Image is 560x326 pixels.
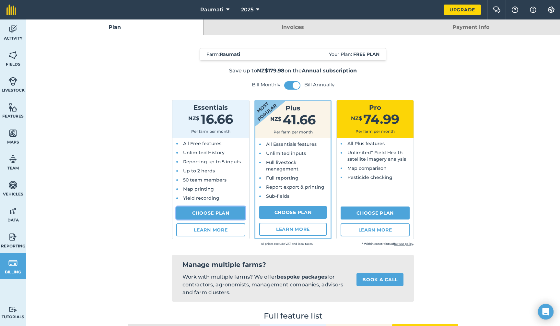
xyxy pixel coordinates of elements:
[347,165,387,171] span: Map comparison
[382,19,560,35] a: Payment info
[8,154,17,164] img: svg+xml;base64,PD94bWwgdmVyc2lvbj0iMS4wIiBlbmNvZGluZz0idXRmLTgiPz4KPCEtLSBHZW5lcmF0b3I6IEFkb2JlIE...
[270,116,281,122] span: NZ$
[347,174,392,180] span: Pesticide checking
[266,175,298,181] span: Full reporting
[277,274,327,280] strong: bespoke packages
[347,150,406,162] span: Unlimited* Field Health satellite imagery analysis
[266,193,289,199] span: Sub-fields
[183,186,214,192] span: Map printing
[220,51,240,57] strong: Raumati
[302,68,357,74] strong: Annual subscription
[8,24,17,34] img: svg+xml;base64,PD94bWwgdmVyc2lvbj0iMS4wIiBlbmNvZGluZz0idXRmLTgiPz4KPCEtLSBHZW5lcmF0b3I6IEFkb2JlIE...
[511,6,519,13] img: A question mark icon
[8,307,17,313] img: svg+xml;base64,PD94bWwgdmVyc2lvbj0iMS4wIiBlbmNvZGluZz0idXRmLTgiPz4KPCEtLSBHZW5lcmF0b3I6IEFkb2JlIE...
[347,141,385,146] span: All Plus features
[353,51,379,57] strong: Free plan
[266,141,317,147] span: All Essentials features
[266,159,298,172] span: Full livestock management
[283,112,316,128] span: 41.66
[8,102,17,112] img: svg+xml;base64,PHN2ZyB4bWxucz0iaHR0cDovL3d3dy53My5vcmcvMjAwMC9zdmciIHdpZHRoPSI1NiIgaGVpZ2h0PSI2MC...
[252,81,280,88] label: Bill Monthly
[341,223,410,236] a: Learn more
[266,184,324,190] span: Report export & printing
[128,67,458,75] p: Save up to on the
[286,104,300,112] span: Plus
[8,50,17,60] img: svg+xml;base64,PHN2ZyB4bWxucz0iaHR0cDovL3d3dy53My5vcmcvMjAwMC9zdmciIHdpZHRoPSI1NiIgaGVpZ2h0PSI2MC...
[313,241,414,247] small: * Within constraints of .
[182,273,346,296] p: Work with multiple farms? We offer for contractors, agronomists, management companies, advisors a...
[176,223,245,236] a: Learn more
[182,260,403,269] h2: Manage multiple farms?
[183,168,215,174] span: Up to 2 herds
[128,312,458,320] h2: Full feature list
[8,258,17,268] img: svg+xml;base64,PD94bWwgdmVyc2lvbj0iMS4wIiBlbmNvZGluZz0idXRmLTgiPz4KPCEtLSBHZW5lcmF0b3I6IEFkb2JlIE...
[444,5,481,15] a: Upgrade
[369,104,381,111] span: Pro
[538,304,554,320] div: Open Intercom Messenger
[259,223,327,236] a: Learn more
[530,6,536,14] img: svg+xml;base64,PHN2ZyB4bWxucz0iaHR0cDovL3d3dy53My5vcmcvMjAwMC9zdmciIHdpZHRoPSIxNyIgaGVpZ2h0PSIxNy...
[183,141,221,146] span: All Free features
[547,6,555,13] img: A cog icon
[183,177,227,183] span: 50 team members
[257,68,285,74] strong: NZ$179.98
[183,195,219,201] span: Yield recording
[394,242,413,245] a: fair use policy
[212,241,313,247] small: All prices exclude VAT and local taxes.
[8,76,17,86] img: svg+xml;base64,PD94bWwgdmVyc2lvbj0iMS4wIiBlbmNvZGluZz0idXRmLTgiPz4KPCEtLSBHZW5lcmF0b3I6IEFkb2JlIE...
[274,130,313,134] span: Per farm per month
[241,6,253,14] span: 2025
[259,206,327,219] a: Choose Plan
[8,232,17,242] img: svg+xml;base64,PD94bWwgdmVyc2lvbj0iMS4wIiBlbmNvZGluZz0idXRmLTgiPz4KPCEtLSBHZW5lcmF0b3I6IEFkb2JlIE...
[193,104,228,111] span: Essentials
[176,207,245,219] a: Choose Plan
[236,82,289,132] strong: Most popular
[206,51,240,57] span: Farm :
[8,180,17,190] img: svg+xml;base64,PD94bWwgdmVyc2lvbj0iMS4wIiBlbmNvZGluZz0idXRmLTgiPz4KPCEtLSBHZW5lcmF0b3I6IEFkb2JlIE...
[183,150,225,156] span: Unlimited History
[351,115,362,121] span: NZ$
[191,129,230,134] span: Per farm per month
[8,206,17,216] img: svg+xml;base64,PD94bWwgdmVyc2lvbj0iMS4wIiBlbmNvZGluZz0idXRmLTgiPz4KPCEtLSBHZW5lcmF0b3I6IEFkb2JlIE...
[341,207,410,219] a: Choose Plan
[183,159,241,165] span: Reporting up to 5 inputs
[304,81,334,88] label: Bill Annually
[356,129,395,134] span: Per farm per month
[363,111,399,127] span: 74.99
[6,5,16,15] img: fieldmargin Logo
[329,51,379,57] span: Your Plan:
[188,115,199,121] span: NZ$
[356,273,403,286] a: Book a call
[266,150,306,156] span: Unlimited inputs
[8,128,17,138] img: svg+xml;base64,PHN2ZyB4bWxucz0iaHR0cDovL3d3dy53My5vcmcvMjAwMC9zdmciIHdpZHRoPSI1NiIgaGVpZ2h0PSI2MC...
[493,6,501,13] img: Two speech bubbles overlapping with the left bubble in the forefront
[26,19,204,35] a: Plan
[204,19,381,35] a: Invoices
[200,6,224,14] span: Raumati
[201,111,233,127] span: 16.66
